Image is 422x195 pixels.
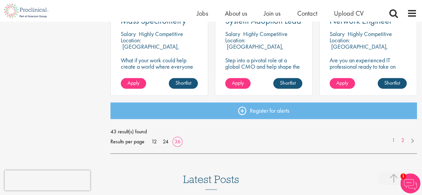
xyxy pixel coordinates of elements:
a: Register for alerts [110,102,417,119]
a: Shortlist [273,78,302,89]
p: Highly Competitive [348,30,392,38]
iframe: reCAPTCHA [5,170,90,190]
a: 2 [398,137,408,144]
span: Results per page [110,137,144,147]
span: Salary [225,30,240,38]
p: [GEOGRAPHIC_DATA], [GEOGRAPHIC_DATA] [330,43,388,57]
a: 12 [149,138,159,145]
a: Apply [330,78,355,89]
p: [GEOGRAPHIC_DATA], [GEOGRAPHIC_DATA] [225,43,284,57]
span: Apply [127,79,139,86]
span: Apply [336,79,348,86]
a: Contact [297,9,317,18]
p: Are you an experienced IT professional ready to take on complex infrastructure challenges? [330,57,407,82]
span: Apply [232,79,244,86]
p: [GEOGRAPHIC_DATA], [GEOGRAPHIC_DATA] [121,43,179,57]
span: Location: [225,36,246,44]
a: Research Associate Mass Spectrometry [121,8,198,25]
a: Upload CV [334,9,364,18]
a: Join us [264,9,281,18]
img: Chatbot [400,173,420,193]
a: 24 [160,138,171,145]
a: Senior System / Network Engineer [330,8,407,25]
p: What if your work could help create a world where everyone has access to better healthcare? How a... [121,57,198,95]
span: Location: [330,36,350,44]
a: Supply Chain Planning System Adoption Lead [225,8,302,25]
p: Highly Competitive [139,30,183,38]
span: Salary [330,30,345,38]
a: Apply [225,78,251,89]
a: Apply [121,78,146,89]
p: Step into a pivotal role at a global CMO and help shape the future of healthcare supply chain. [225,57,302,76]
a: 36 [172,138,183,145]
p: Highly Competitive [243,30,288,38]
a: About us [225,9,247,18]
span: Location: [121,36,141,44]
span: Salary [121,30,136,38]
h3: Latest Posts [183,174,239,190]
a: 1 [389,137,398,144]
a: Jobs [197,9,208,18]
span: 1 [400,173,406,179]
a: Shortlist [378,78,407,89]
span: 43 result(s) found [110,127,417,137]
a: Shortlist [169,78,198,89]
